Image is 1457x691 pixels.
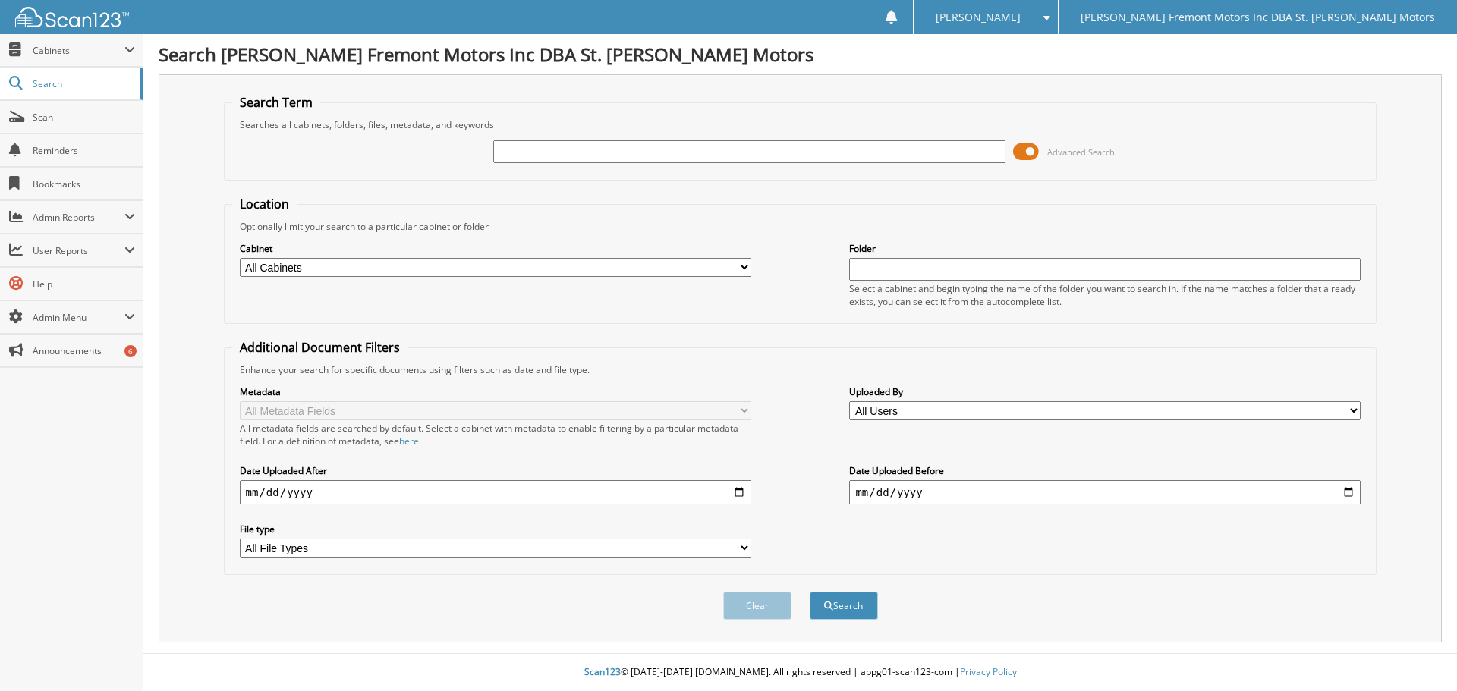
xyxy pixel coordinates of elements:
a: Privacy Policy [960,665,1017,678]
img: scan123-logo-white.svg [15,7,129,27]
label: Cabinet [240,242,751,255]
span: Announcements [33,344,135,357]
div: All metadata fields are searched by default. Select a cabinet with metadata to enable filtering b... [240,422,751,448]
span: [PERSON_NAME] Fremont Motors Inc DBA St. [PERSON_NAME] Motors [1081,13,1435,22]
label: Date Uploaded After [240,464,751,477]
legend: Location [232,196,297,212]
span: User Reports [33,244,124,257]
legend: Search Term [232,94,320,111]
div: Enhance your search for specific documents using filters such as date and file type. [232,363,1369,376]
span: Bookmarks [33,177,135,190]
a: here [399,435,419,448]
span: Admin Menu [33,311,124,324]
span: Reminders [33,144,135,157]
span: Admin Reports [33,211,124,224]
button: Search [810,592,878,620]
button: Clear [723,592,791,620]
h1: Search [PERSON_NAME] Fremont Motors Inc DBA St. [PERSON_NAME] Motors [159,42,1442,67]
span: Help [33,278,135,291]
div: 6 [124,345,137,357]
label: Date Uploaded Before [849,464,1361,477]
span: Scan123 [584,665,621,678]
span: Scan [33,111,135,124]
div: © [DATE]-[DATE] [DOMAIN_NAME]. All rights reserved | appg01-scan123-com | [143,654,1457,691]
label: Metadata [240,385,751,398]
div: Searches all cabinets, folders, files, metadata, and keywords [232,118,1369,131]
input: end [849,480,1361,504]
div: Optionally limit your search to a particular cabinet or folder [232,220,1369,233]
label: File type [240,523,751,536]
label: Uploaded By [849,385,1361,398]
legend: Additional Document Filters [232,339,408,356]
span: Cabinets [33,44,124,57]
div: Select a cabinet and begin typing the name of the folder you want to search in. If the name match... [849,282,1361,308]
span: Advanced Search [1047,146,1115,158]
span: [PERSON_NAME] [936,13,1021,22]
span: Search [33,77,133,90]
input: start [240,480,751,504]
label: Folder [849,242,1361,255]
